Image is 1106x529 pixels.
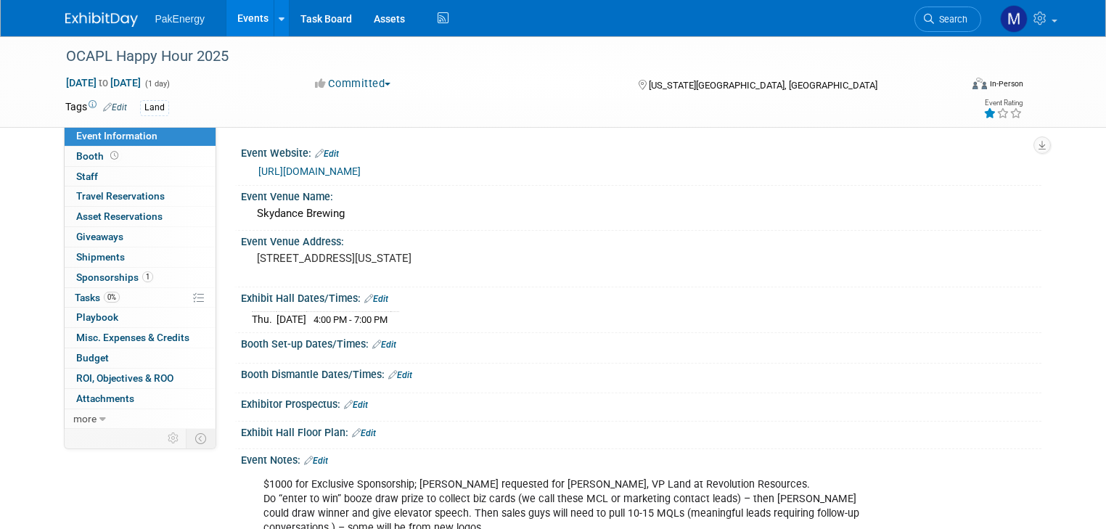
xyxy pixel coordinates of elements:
[65,268,216,287] a: Sponsorships1
[65,227,216,247] a: Giveaways
[934,14,967,25] span: Search
[142,271,153,282] span: 1
[364,294,388,304] a: Edit
[315,149,339,159] a: Edit
[76,271,153,283] span: Sponsorships
[1000,5,1028,33] img: Mary Walker
[65,207,216,226] a: Asset Reservations
[65,348,216,368] a: Budget
[983,99,1023,107] div: Event Rating
[65,409,216,429] a: more
[161,429,187,448] td: Personalize Event Tab Strip
[241,186,1041,204] div: Event Venue Name:
[241,287,1041,306] div: Exhibit Hall Dates/Times:
[252,202,1031,225] div: Skydance Brewing
[107,150,121,161] span: Booth not reserved yet
[75,292,120,303] span: Tasks
[61,44,942,70] div: OCAPL Happy Hour 2025
[241,393,1041,412] div: Exhibitor Prospectus:
[257,252,559,265] pre: [STREET_ADDRESS][US_STATE]
[241,449,1041,468] div: Event Notes:
[304,456,328,466] a: Edit
[103,102,127,112] a: Edit
[155,13,205,25] span: PakEnergy
[76,190,165,202] span: Travel Reservations
[276,312,306,327] td: [DATE]
[76,352,109,364] span: Budget
[388,370,412,380] a: Edit
[76,372,173,384] span: ROI, Objectives & ROO
[144,79,170,89] span: (1 day)
[65,186,216,206] a: Travel Reservations
[258,165,361,177] a: [URL][DOMAIN_NAME]
[65,308,216,327] a: Playbook
[352,428,376,438] a: Edit
[65,76,142,89] span: [DATE] [DATE]
[73,413,97,425] span: more
[76,393,134,404] span: Attachments
[241,364,1041,382] div: Booth Dismantle Dates/Times:
[65,99,127,116] td: Tags
[104,292,120,303] span: 0%
[65,167,216,186] a: Staff
[76,171,98,182] span: Staff
[344,400,368,410] a: Edit
[65,288,216,308] a: Tasks0%
[76,231,123,242] span: Giveaways
[97,77,110,89] span: to
[372,340,396,350] a: Edit
[76,251,125,263] span: Shipments
[989,78,1023,89] div: In-Person
[310,76,396,91] button: Committed
[241,422,1041,440] div: Exhibit Hall Floor Plan:
[314,314,388,325] span: 4:00 PM - 7:00 PM
[972,78,987,89] img: Format-Inperson.png
[186,429,216,448] td: Toggle Event Tabs
[882,75,1023,97] div: Event Format
[252,312,276,327] td: Thu.
[76,150,121,162] span: Booth
[241,231,1041,249] div: Event Venue Address:
[76,130,157,142] span: Event Information
[140,100,169,115] div: Land
[65,12,138,27] img: ExhibitDay
[649,80,877,91] span: [US_STATE][GEOGRAPHIC_DATA], [GEOGRAPHIC_DATA]
[76,210,163,222] span: Asset Reservations
[241,142,1041,161] div: Event Website:
[65,247,216,267] a: Shipments
[76,332,189,343] span: Misc. Expenses & Credits
[914,7,981,32] a: Search
[76,311,118,323] span: Playbook
[65,147,216,166] a: Booth
[65,126,216,146] a: Event Information
[65,328,216,348] a: Misc. Expenses & Credits
[65,369,216,388] a: ROI, Objectives & ROO
[65,389,216,409] a: Attachments
[241,333,1041,352] div: Booth Set-up Dates/Times:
